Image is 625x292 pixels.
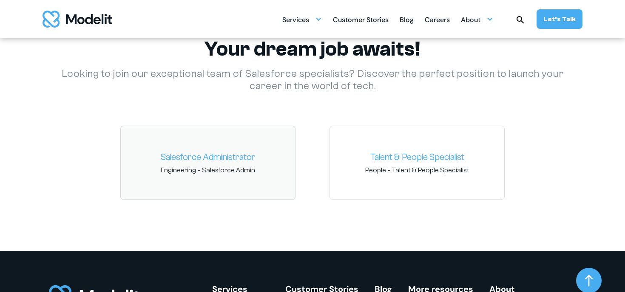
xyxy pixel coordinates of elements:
span: Engineering [161,166,196,175]
img: modelit logo [43,11,112,28]
div: Let’s Talk [543,14,576,24]
span: Talent & People Specialist [392,166,469,175]
p: Looking to join our exceptional team of Salesforce specialists? Discover the perfect position to ... [49,68,576,93]
div: About [461,12,480,29]
div: Careers [425,12,450,29]
span: Salesforce Admin [202,166,255,175]
div: Customer Stories [333,12,389,29]
a: Blog [400,11,414,28]
div: Blog [400,12,414,29]
span: - [337,166,497,175]
h2: Your dream job awaits! [49,37,576,61]
a: Careers [425,11,450,28]
a: Customer Stories [333,11,389,28]
div: About [461,11,493,28]
span: People [365,166,386,175]
div: Services [282,11,322,28]
div: Services [282,12,309,29]
a: Salesforce Administrator [128,151,288,164]
img: arrow up [585,275,593,286]
a: home [43,11,112,28]
span: - [128,166,288,175]
a: Talent & People Specialist [337,151,497,164]
a: Let’s Talk [537,9,582,29]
